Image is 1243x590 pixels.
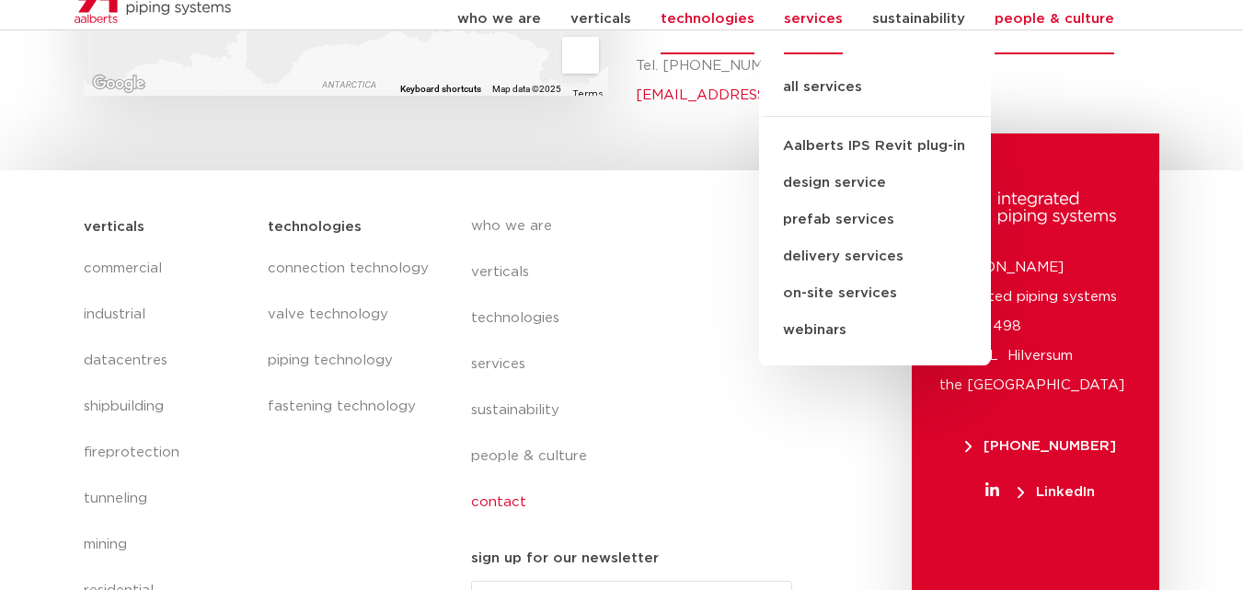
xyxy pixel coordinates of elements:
[268,292,433,338] a: valve technology
[84,476,250,522] a: tunneling
[759,238,991,275] a: delivery services
[759,128,991,165] a: Aalberts IPS Revit plug-in
[939,439,1141,453] a: [PHONE_NUMBER]
[471,341,808,388] a: services
[759,76,991,117] a: all services
[268,384,433,430] a: fastening technology
[636,88,896,102] a: [EMAIL_ADDRESS][DOMAIN_NAME]
[268,246,433,292] a: connection technology
[636,52,1146,110] p: Tel. [PHONE_NUMBER]
[939,253,1132,400] p: [PERSON_NAME] integrated piping systems po box 498 1200 AL Hilversum the [GEOGRAPHIC_DATA]
[759,58,991,365] ul: services
[471,434,808,480] a: people & culture
[562,37,599,74] button: Drag Pegman onto the map to open Street View
[471,203,808,526] nav: Menu
[759,275,991,312] a: on-site services
[84,292,250,338] a: industrial
[84,384,250,430] a: shipbuilding
[268,246,433,430] nav: Menu
[471,295,808,341] a: technologies
[268,338,433,384] a: piping technology
[759,165,991,202] a: design service
[400,83,481,96] button: Keyboard shortcuts
[84,430,250,476] a: fireprotection
[471,203,808,249] a: who we are
[471,480,808,526] a: contact
[88,72,149,96] img: Google
[759,312,991,349] a: webinars
[84,213,144,242] h5: verticals
[88,72,149,96] a: Open this area in Google Maps (opens a new window)
[572,89,603,98] a: Terms (opens in new tab)
[471,544,659,573] h5: sign up for our newsletter
[84,522,250,568] a: mining
[939,485,1141,499] a: LinkedIn
[1018,485,1095,499] span: LinkedIn
[84,246,250,292] a: commercial
[471,249,808,295] a: verticals
[492,84,561,94] span: Map data ©2025
[84,338,250,384] a: datacentres
[759,202,991,238] a: prefab services
[471,388,808,434] a: sustainability
[268,213,362,242] h5: technologies
[965,439,1116,453] span: [PHONE_NUMBER]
